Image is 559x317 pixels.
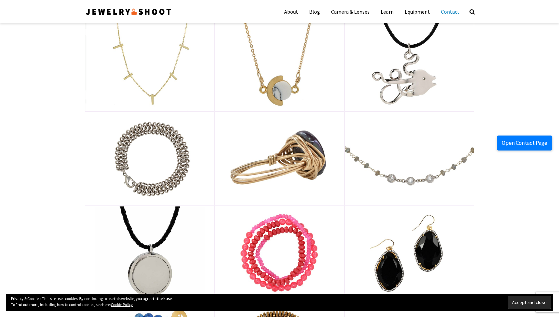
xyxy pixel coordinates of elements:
a: Learn [376,3,399,20]
img: Hire a Jewelry Photographer [345,206,474,299]
button: Open Contact Page [497,136,552,151]
div: Privacy & Cookies: This site uses cookies. By continuing to use this website, you agree to their ... [6,294,553,311]
img: Silver necklace photography [86,206,214,299]
a: Contact [436,3,465,20]
img: Bracelet | Need to photograph your jewelry? [215,206,344,299]
img: Jewelry Photographer Bay Area - San Francisco | Nationwide via Mail [85,6,172,17]
input: Accept and close [508,296,551,309]
a: Cookie Policy [111,302,133,307]
a: Camera & Lenses [326,3,375,20]
a: Equipment [400,3,435,20]
img: close up jewelry product photography [345,18,474,111]
img: How to photograph jewelry [215,18,344,111]
a: About [279,3,303,20]
a: Blog [304,3,325,20]
img: ring photography - Jewelry photo studio. [215,112,344,205]
img: Need Jewelry Photographer [86,112,214,205]
img: Macro jewelry photos [345,112,474,205]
